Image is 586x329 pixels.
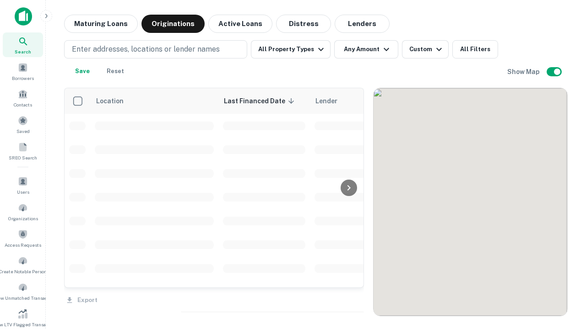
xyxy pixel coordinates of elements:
a: Users [3,173,43,197]
th: Lender [310,88,456,114]
button: Originations [141,15,205,33]
a: Organizations [3,199,43,224]
button: Save your search to get updates of matches that match your search criteria. [68,62,97,80]
a: Create Notable Person [3,252,43,277]
button: Enter addresses, locations or lender names [64,40,247,58]
a: Borrowers [3,59,43,84]
a: Review Unmatched Transactions [3,279,43,303]
span: Access Requests [5,241,41,249]
span: SREO Search [9,154,37,161]
span: Lender [315,96,337,106]
a: Contacts [3,85,43,110]
p: Enter addresses, locations or lender names [72,44,220,55]
div: Custom [409,44,445,55]
iframe: Chat Widget [540,256,586,300]
h6: Show Map [507,67,541,77]
span: Location [96,96,136,106]
span: Borrowers [12,74,34,82]
img: capitalize-icon.png [15,7,32,26]
a: Search [3,32,43,57]
span: Contacts [14,101,32,108]
button: Maturing Loans [64,15,138,33]
a: Saved [3,112,43,137]
span: Search [15,48,31,55]
button: Lenders [335,15,390,33]
button: Active Loans [208,15,272,33]
button: Distress [276,15,331,33]
a: Access Requests [3,226,43,250]
span: Users [17,188,29,196]
th: Last Financed Date [218,88,310,114]
a: SREO Search [3,138,43,163]
button: All Filters [452,40,498,58]
span: Organizations [8,215,38,222]
div: 0 0 [374,88,567,316]
span: Last Financed Date [224,96,297,106]
th: Location [90,88,218,114]
button: All Property Types [251,40,331,58]
button: Custom [402,40,449,58]
button: Reset [101,62,130,80]
span: Saved [16,127,30,135]
button: Any Amount [334,40,398,58]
